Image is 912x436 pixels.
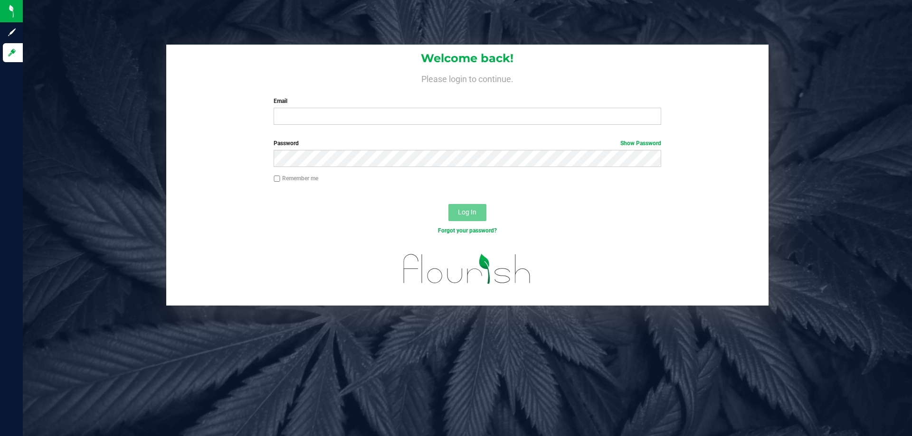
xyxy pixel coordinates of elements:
[392,245,542,293] img: flourish_logo.svg
[7,48,17,57] inline-svg: Log in
[620,140,661,147] a: Show Password
[7,28,17,37] inline-svg: Sign up
[438,227,497,234] a: Forgot your password?
[274,176,280,182] input: Remember me
[274,140,299,147] span: Password
[448,204,486,221] button: Log In
[274,97,661,105] label: Email
[166,72,769,83] h4: Please login to continue.
[166,52,769,65] h1: Welcome back!
[458,208,476,216] span: Log In
[274,174,318,183] label: Remember me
